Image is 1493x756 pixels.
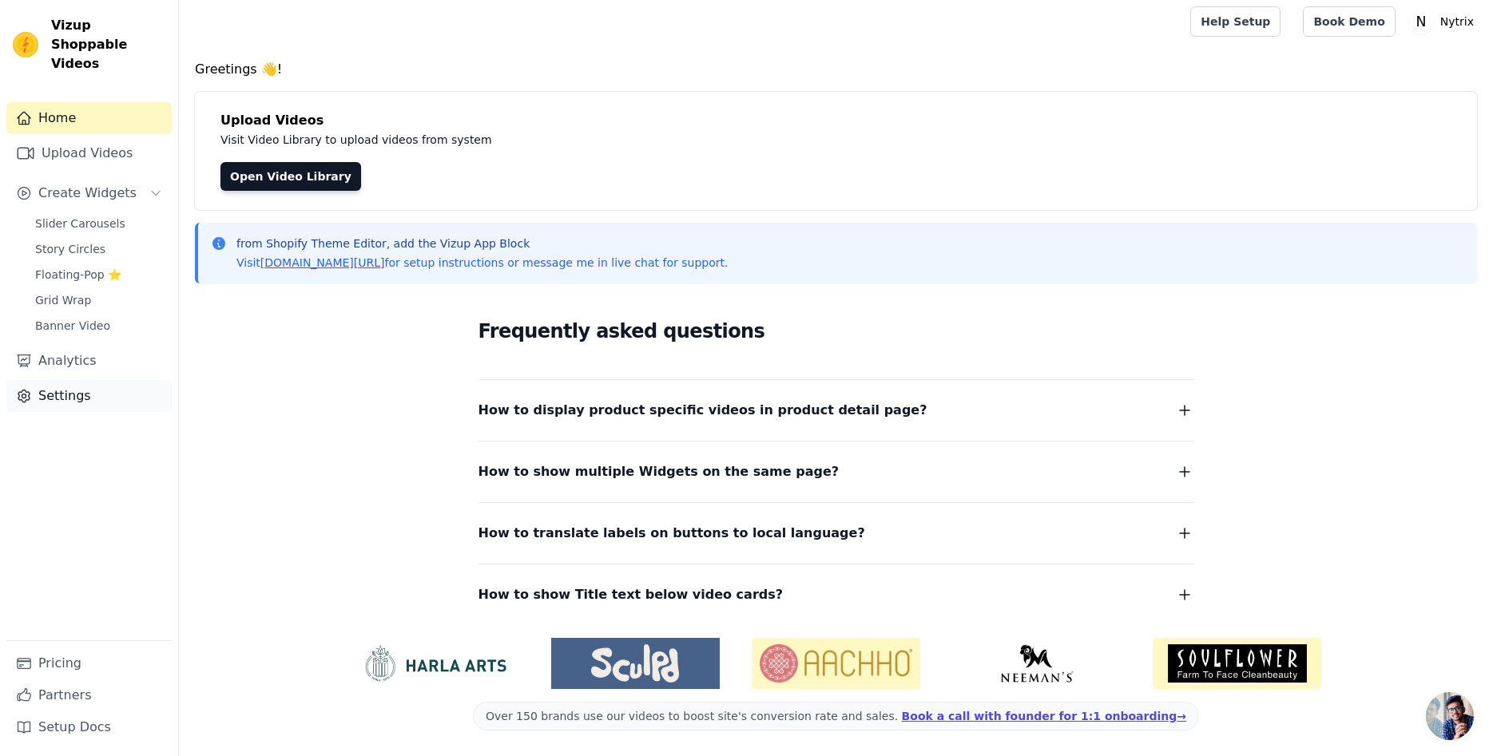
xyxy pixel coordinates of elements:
span: Grid Wrap [35,292,91,308]
a: Pricing [6,647,172,679]
span: How to show Title text below video cards? [478,584,784,606]
div: Open chat [1426,692,1474,740]
span: Story Circles [35,241,105,257]
span: How to show multiple Widgets on the same page? [478,461,840,483]
a: Slider Carousels [26,212,172,235]
a: Settings [6,380,172,412]
span: Vizup Shoppable Videos [51,16,165,73]
img: Soulflower [1153,638,1321,689]
button: How to show multiple Widgets on the same page? [478,461,1194,483]
a: Grid Wrap [26,289,172,311]
text: N [1416,14,1426,30]
span: How to translate labels on buttons to local language? [478,522,865,544]
a: Book Demo [1303,6,1395,37]
p: from Shopify Theme Editor, add the Vizup App Block [236,236,728,251]
button: How to translate labels on buttons to local language? [478,522,1194,544]
a: Book a call with founder for 1:1 onboarding [902,710,1186,722]
img: Aachho [752,638,920,689]
p: Nytrix [1434,7,1480,36]
p: Visit for setup instructions or message me in live chat for support. [236,255,728,271]
a: Floating-Pop ⭐ [26,263,172,286]
span: Slider Carousels [35,216,125,232]
span: How to display product specific videos in product detail page? [478,399,927,422]
p: Visit Video Library to upload videos from system [220,130,936,149]
h4: Upload Videos [220,111,1451,130]
a: Upload Videos [6,137,172,169]
a: Setup Docs [6,711,172,743]
a: Analytics [6,345,172,377]
a: Help Setup [1190,6,1281,37]
a: Open Video Library [220,162,361,191]
button: How to show Title text below video cards? [478,584,1194,606]
button: N Nytrix [1408,7,1480,36]
h2: Frequently asked questions [478,315,1194,347]
img: Vizup [13,32,38,57]
img: Neeman's [952,644,1121,683]
button: Create Widgets [6,177,172,209]
a: Story Circles [26,238,172,260]
a: Home [6,102,172,134]
h4: Greetings 👋! [195,60,1477,79]
img: HarlaArts [351,644,519,683]
span: Floating-Pop ⭐ [35,267,121,283]
button: How to display product specific videos in product detail page? [478,399,1194,422]
a: [DOMAIN_NAME][URL] [260,256,385,269]
span: Create Widgets [38,184,137,203]
span: Banner Video [35,318,110,334]
a: Banner Video [26,315,172,337]
img: Sculpd US [551,644,720,683]
a: Partners [6,679,172,711]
